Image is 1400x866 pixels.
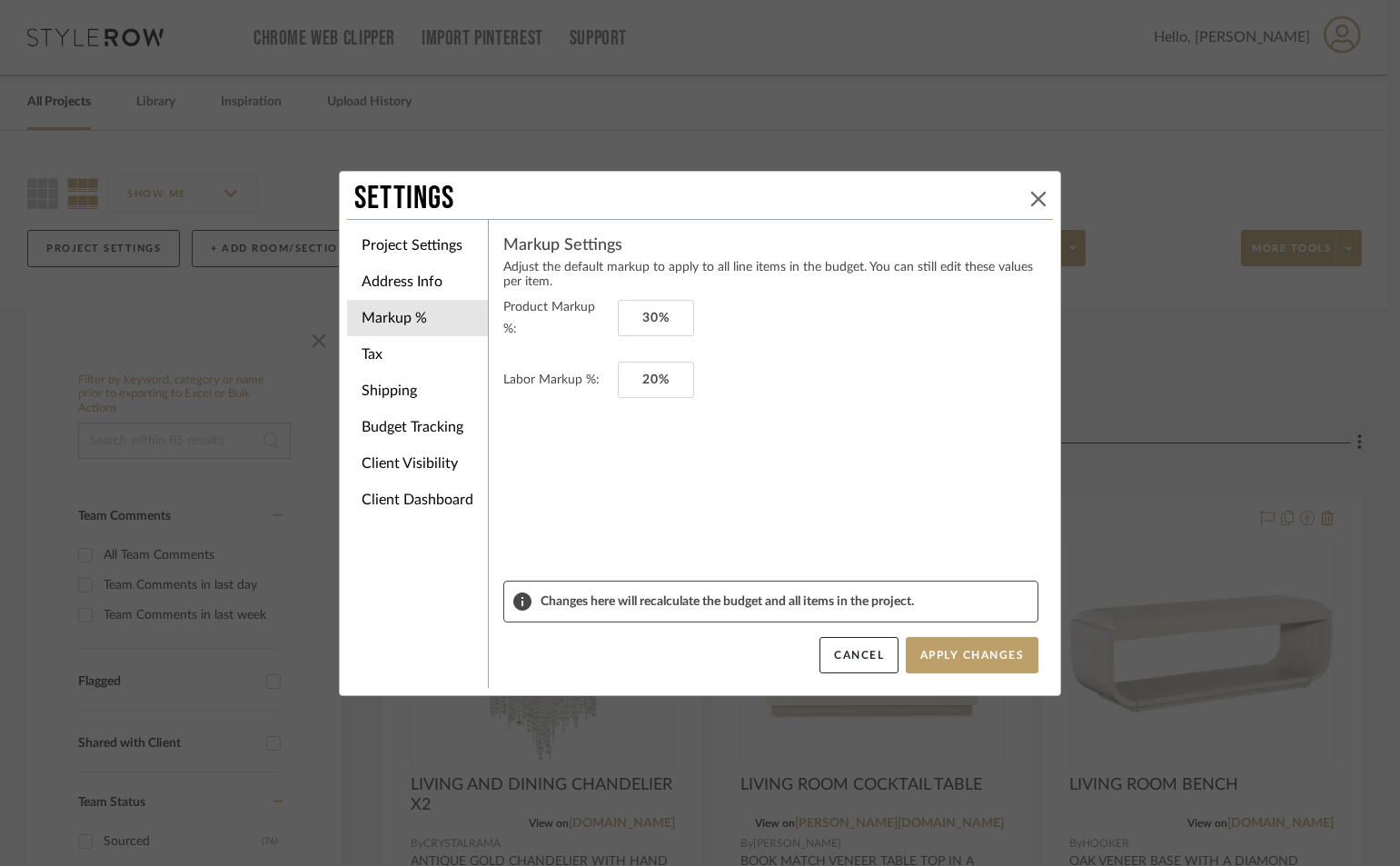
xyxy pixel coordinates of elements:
[347,373,488,409] li: Shipping
[503,234,1038,256] h4: Markup Settings
[347,445,488,482] li: Client Visibility
[347,336,488,373] li: Tax
[347,264,488,300] li: Address Info
[819,637,899,673] button: Cancel
[541,594,1028,609] span: Changes here will recalculate the budget and all items in the project.
[347,227,488,264] li: Project Settings
[503,369,611,391] label: Labor Markup %:
[347,482,488,518] li: Client Dashboard
[347,300,488,336] li: Markup %
[503,296,611,340] label: Product Markup %:
[503,260,1038,289] p: Adjust the default markup to apply to all line items in the budget. You can still edit these valu...
[347,409,488,445] li: Budget Tracking
[354,179,1024,219] div: Settings
[906,637,1038,673] button: Apply Changes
